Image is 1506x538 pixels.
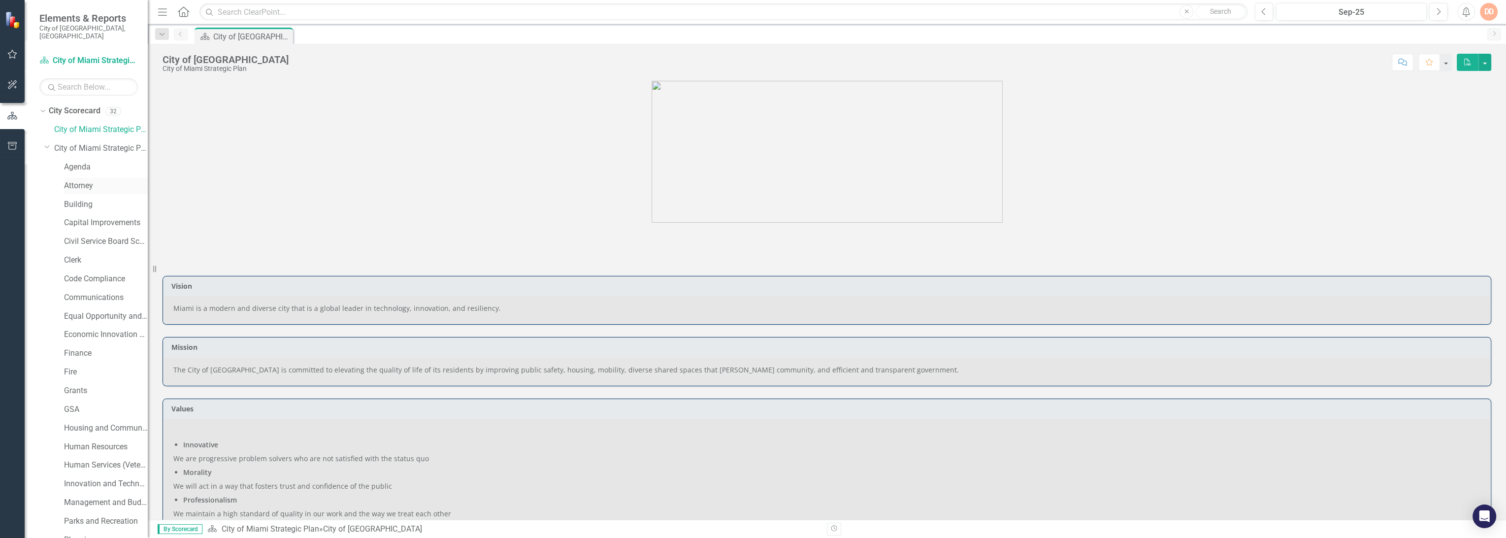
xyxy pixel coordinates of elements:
input: Search Below... [39,78,138,96]
span: Search [1210,7,1231,15]
div: City of [GEOGRAPHIC_DATA] [163,54,289,65]
div: City of Miami Strategic Plan [163,65,289,72]
h3: Values [171,405,1486,412]
button: Sep-25 [1276,3,1427,21]
a: City of Miami Strategic Plan [39,55,138,67]
a: Communications [64,292,148,303]
a: Capital Improvements [64,217,148,229]
a: Attorney [64,180,148,192]
a: Innovation and Technology [64,478,148,490]
span: We are progressive problem solvers who are not satisfied with the status quo [173,454,429,463]
a: City of Miami Strategic Plan [54,124,148,135]
strong: Morality [183,468,212,477]
a: Human Resources [64,441,148,453]
a: City Scorecard [49,105,100,117]
a: Agenda [64,162,148,173]
div: » [207,524,819,535]
div: Open Intercom Messenger [1473,504,1496,528]
a: City of Miami Strategic Plan [221,524,319,534]
span: By Scorecard [158,524,202,534]
strong: Innovative [183,440,218,449]
button: DD [1480,3,1498,21]
a: Parks and Recreation [64,516,148,527]
span: We will act in a way that fosters trust and confidence of the public [173,481,392,491]
h3: Vision [171,282,1486,290]
a: Grants [64,385,148,397]
div: City of [GEOGRAPHIC_DATA] [213,31,291,43]
small: City of [GEOGRAPHIC_DATA], [GEOGRAPHIC_DATA] [39,24,138,40]
p: The City of [GEOGRAPHIC_DATA] is committed to elevating the quality of life of its residents by i... [173,365,1480,375]
a: GSA [64,404,148,415]
a: Code Compliance [64,273,148,285]
a: Equal Opportunity and Diversity Programs [64,311,148,322]
img: ClearPoint Strategy [5,11,22,29]
div: City of [GEOGRAPHIC_DATA] [323,524,422,534]
a: Building [64,199,148,210]
button: Search [1196,5,1245,19]
a: Economic Innovation and Development [64,329,148,340]
a: Civil Service Board Scorecard [64,236,148,247]
a: Finance [64,348,148,359]
div: 32 [105,107,121,115]
span: Elements & Reports [39,12,138,24]
span: Miami is a modern and diverse city that is a global leader in technology, innovation, and resilie... [173,303,501,313]
a: City of Miami Strategic Plan (NEW) [54,143,148,154]
span: We maintain a high standard of quality in our work and the way we treat each other [173,509,451,518]
a: Clerk [64,255,148,266]
div: Sep-25 [1279,6,1423,18]
a: Management and Budget [64,497,148,508]
input: Search ClearPoint... [199,3,1247,21]
h3: Mission [171,343,1486,351]
a: Housing and Community Development [64,423,148,434]
img: city_priorities_all%20smaller%20copy.png [652,81,1003,223]
strong: Professionalism [183,495,237,504]
a: Human Services (Veterans and Homeless) [64,460,148,471]
a: Fire [64,367,148,378]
